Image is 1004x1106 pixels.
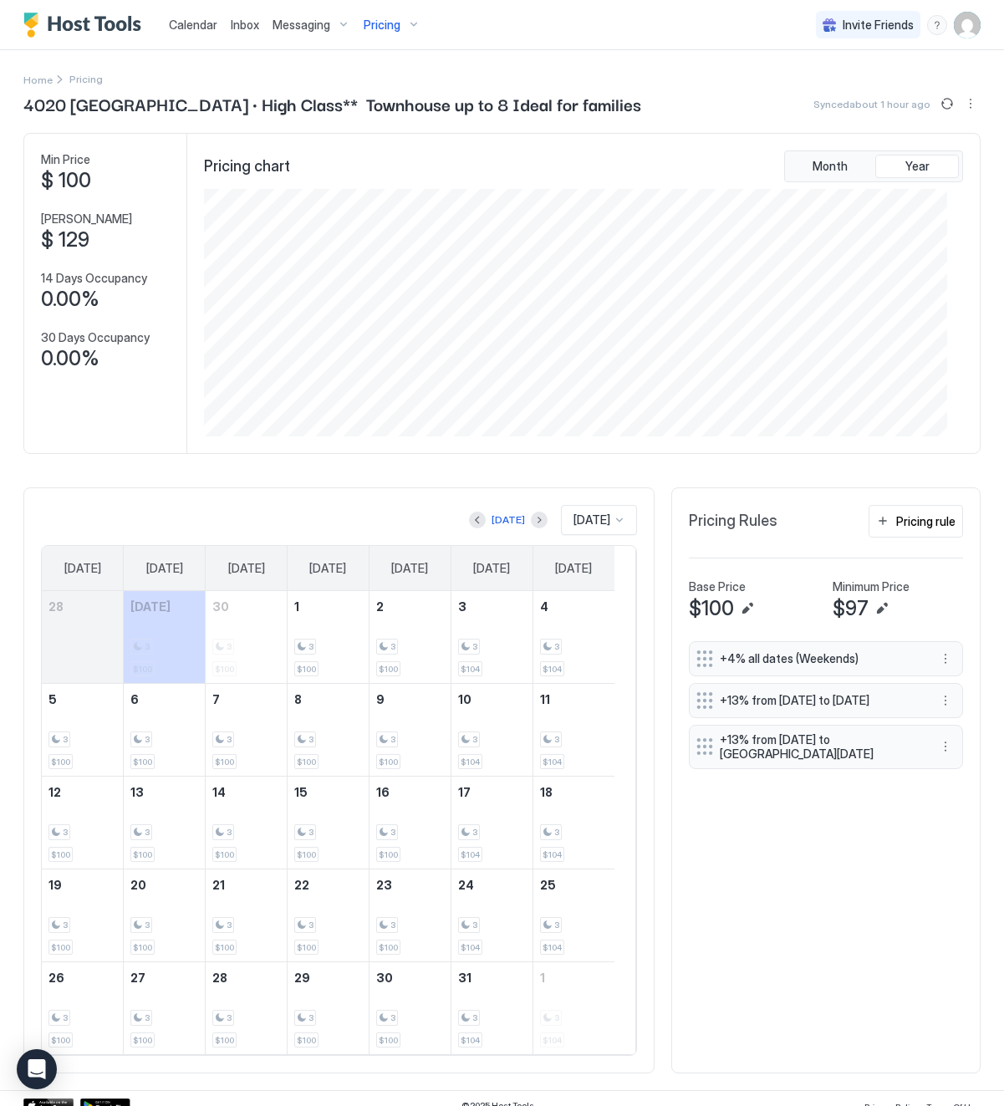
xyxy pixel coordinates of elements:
a: October 3, 2025 [451,591,533,622]
span: Month [813,159,848,174]
span: 23 [376,878,392,892]
span: 3 [390,641,395,652]
span: [PERSON_NAME] [41,212,132,227]
a: October 4, 2025 [533,591,614,622]
span: $104 [543,942,562,953]
span: $104 [461,942,480,953]
span: 6 [130,692,139,706]
a: September 30, 2025 [206,591,287,622]
span: [DATE] [573,512,610,528]
td: October 21, 2025 [206,869,288,962]
a: Friday [456,546,527,591]
span: 28 [212,971,227,985]
button: Month [788,155,872,178]
a: October 5, 2025 [42,684,123,715]
span: 3 [554,734,559,745]
span: 0.00% [41,346,99,371]
span: 26 [48,971,64,985]
div: tab-group [784,150,963,182]
a: October 21, 2025 [206,869,287,900]
span: [DATE] [130,599,171,614]
td: October 22, 2025 [288,869,369,962]
td: October 18, 2025 [533,777,614,869]
span: Inbox [231,18,259,32]
span: 24 [458,878,474,892]
span: 14 Days Occupancy [41,271,147,286]
a: Host Tools Logo [23,13,149,38]
span: 3 [63,827,68,838]
button: More options [935,649,956,669]
span: $100 [133,757,152,767]
span: $104 [461,1035,480,1046]
span: 1 [540,971,545,985]
span: Min Price [41,152,90,167]
span: 3 [145,1012,150,1023]
td: October 3, 2025 [451,591,533,684]
a: October 31, 2025 [451,962,533,993]
span: 2 [376,599,384,614]
span: $100 [379,664,398,675]
span: $100 [215,942,234,953]
td: October 23, 2025 [369,869,451,962]
span: $100 [379,757,398,767]
div: Breadcrumb [23,70,53,88]
span: $100 [133,1035,152,1046]
a: Home [23,70,53,88]
span: 3 [227,1012,232,1023]
div: menu [927,15,947,35]
span: $100 [379,942,398,953]
span: Calendar [169,18,217,32]
td: September 29, 2025 [124,591,206,684]
button: Pricing rule [869,505,963,538]
a: October 7, 2025 [206,684,287,715]
td: October 9, 2025 [369,684,451,777]
a: October 9, 2025 [369,684,451,715]
a: Calendar [169,16,217,33]
a: October 13, 2025 [124,777,205,808]
td: October 2, 2025 [369,591,451,684]
span: 16 [376,785,390,799]
span: $100 [689,596,734,621]
a: October 28, 2025 [206,962,287,993]
span: $104 [461,757,480,767]
span: 3 [145,827,150,838]
span: 3 [145,734,150,745]
td: October 15, 2025 [288,777,369,869]
span: Invite Friends [843,18,914,33]
a: October 19, 2025 [42,869,123,900]
span: $104 [461,664,480,675]
span: [DATE] [64,561,101,576]
span: $100 [51,942,70,953]
span: [DATE] [391,561,428,576]
span: $100 [379,849,398,860]
span: [DATE] [555,561,592,576]
span: 3 [472,920,477,930]
td: October 16, 2025 [369,777,451,869]
button: [DATE] [489,510,527,530]
span: 31 [458,971,471,985]
span: 3 [554,827,559,838]
a: October 20, 2025 [124,869,205,900]
a: October 6, 2025 [124,684,205,715]
span: 19 [48,878,62,892]
a: October 1, 2025 [288,591,369,622]
td: October 27, 2025 [124,962,206,1055]
span: $100 [51,849,70,860]
a: September 29, 2025 [124,591,205,622]
span: Base Price [689,579,746,594]
span: 14 [212,785,226,799]
a: October 10, 2025 [451,684,533,715]
span: 3 [308,827,313,838]
div: +13% from [DATE] to [DATE] menu [689,683,963,718]
span: $100 [297,664,316,675]
a: October 2, 2025 [369,591,451,622]
button: Edit [737,599,757,619]
span: 0.00% [41,287,99,312]
span: 3 [554,920,559,930]
td: October 14, 2025 [206,777,288,869]
span: $104 [461,849,480,860]
div: +4% all dates (Weekends) menu [689,641,963,676]
span: 5 [48,692,57,706]
span: 13 [130,785,144,799]
a: Tuesday [212,546,282,591]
